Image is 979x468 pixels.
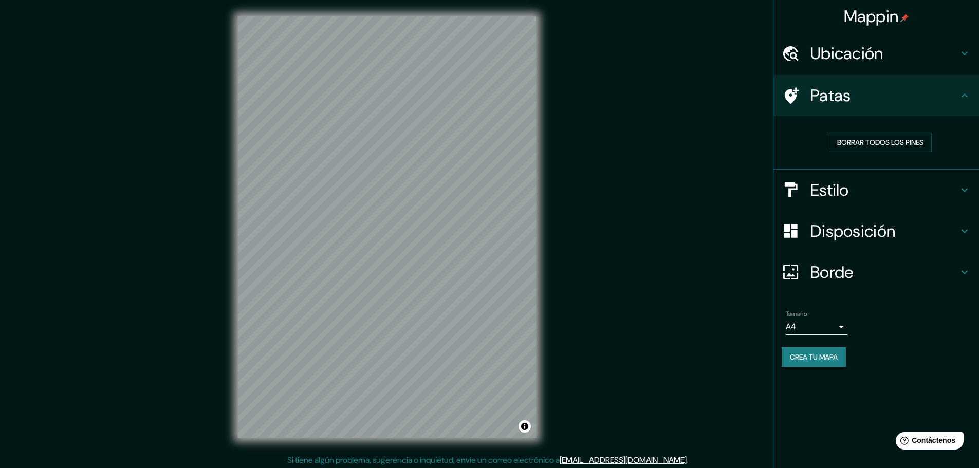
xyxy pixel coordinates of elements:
font: Crea tu mapa [790,352,838,362]
font: Borde [810,261,854,283]
font: . [688,454,690,465]
font: Estilo [810,179,849,201]
font: Tamaño [786,310,807,318]
font: . [687,455,688,465]
iframe: Lanzador de widgets de ayuda [888,428,968,457]
div: Borde [773,252,979,293]
font: Si tiene algún problema, sugerencia o inquietud, envíe un correo electrónico a [287,455,560,465]
div: Patas [773,75,979,116]
div: A4 [786,319,847,335]
button: Borrar todos los pines [829,133,932,152]
img: pin-icon.png [900,14,909,22]
font: A4 [786,321,796,332]
canvas: Mapa [238,16,536,438]
font: . [690,454,692,465]
div: Ubicación [773,33,979,74]
div: Estilo [773,170,979,211]
button: Activar o desactivar atribución [519,420,531,433]
div: Disposición [773,211,979,252]
button: Crea tu mapa [782,347,846,367]
font: Patas [810,85,851,106]
font: Borrar todos los pines [837,138,923,147]
font: Ubicación [810,43,883,64]
a: [EMAIL_ADDRESS][DOMAIN_NAME] [560,455,687,465]
font: Disposición [810,220,895,242]
font: Mappin [844,6,899,27]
